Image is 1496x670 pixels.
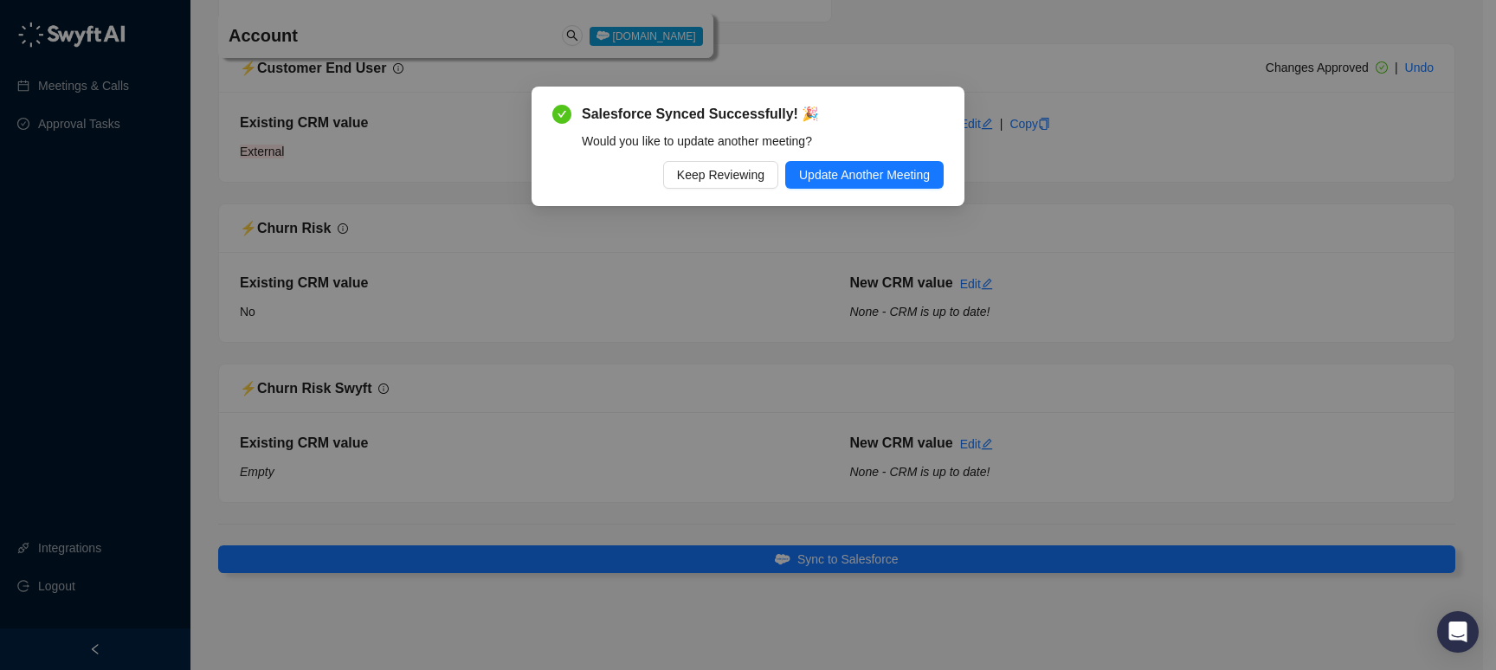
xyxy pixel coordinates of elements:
[785,161,944,189] button: Update Another Meeting
[663,161,778,189] button: Keep Reviewing
[799,165,930,184] span: Update Another Meeting
[582,132,944,151] div: Would you like to update another meeting?
[552,105,571,124] span: check-circle
[677,165,764,184] span: Keep Reviewing
[1437,611,1479,653] div: Open Intercom Messenger
[582,104,944,125] span: Salesforce Synced Successfully! 🎉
